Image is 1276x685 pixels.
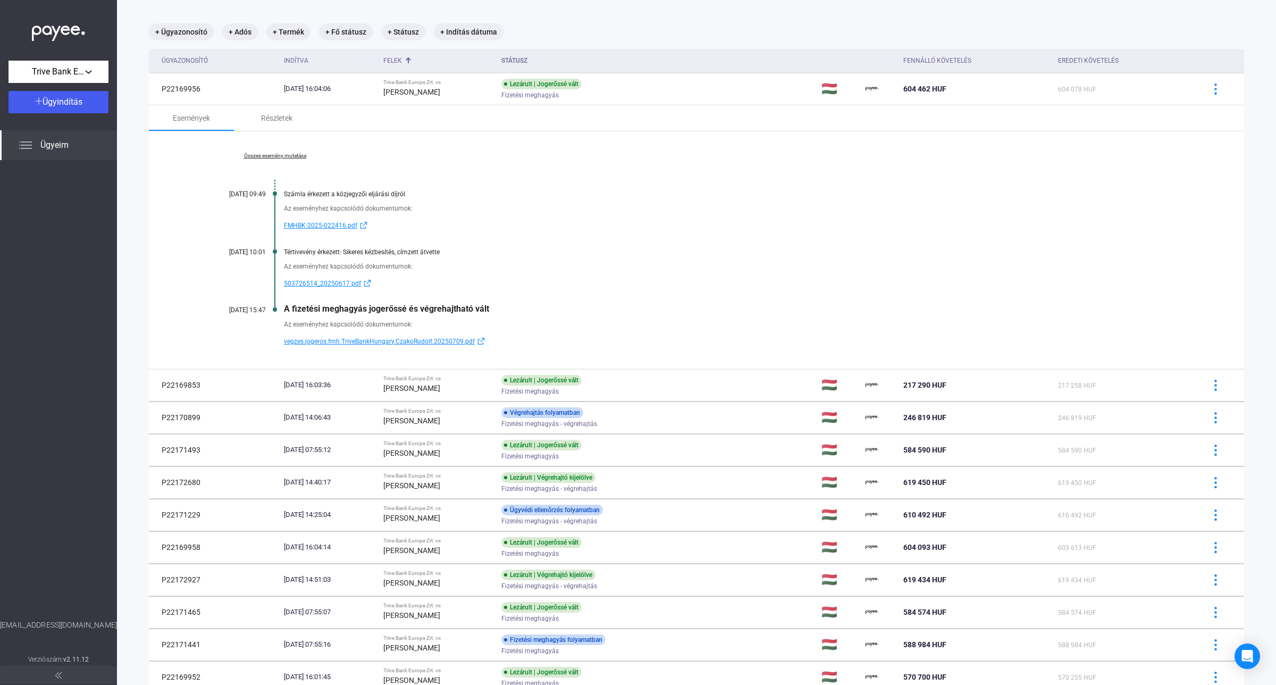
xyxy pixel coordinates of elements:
div: Eredeti követelés [1058,54,1119,67]
strong: [PERSON_NAME] [383,514,440,522]
span: 610 492 HUF [903,511,946,519]
button: more-blue [1204,504,1227,526]
img: external-link-blue [475,337,488,345]
div: [DATE] 16:03:36 [284,380,375,390]
div: Az eseményhez kapcsolódó dokumentumok: [284,203,1191,214]
span: Fizetési meghagyás [501,547,559,560]
img: more-blue [1210,542,1221,553]
td: 🇭🇺 [817,629,861,661]
div: Lezárult | Jogerőssé vált [501,667,582,678]
td: P22171441 [149,629,280,661]
span: 619 434 HUF [903,575,946,584]
a: FMHBK-2025-022416.pdfexternal-link-blue [284,219,1191,232]
span: Fizetési meghagyás [501,450,559,463]
button: more-blue [1204,536,1227,558]
span: 588 984 HUF [1058,641,1096,649]
img: more-blue [1210,412,1221,423]
img: plus-white.svg [35,97,43,105]
button: more-blue [1204,471,1227,494]
div: Lezárult | Jogerőssé vált [501,602,582,613]
div: Végrehajtás folyamatban [501,407,583,418]
div: Trive Bank Europe Zrt. vs [383,603,493,609]
div: [DATE] 16:01:45 [284,672,375,682]
td: 🇭🇺 [817,499,861,531]
div: Az eseményhez kapcsolódó dokumentumok: [284,261,1191,272]
a: vegzes.jogeros.fmh.TriveBankHungary.CzakoRudolf.20250709.pdfexternal-link-blue [284,335,1191,348]
span: 217 290 HUF [903,381,946,389]
div: Számla érkezett a közjegyzői eljárási díjról [284,190,1191,198]
img: payee-logo [866,638,878,651]
div: Indítva [284,54,308,67]
div: Ügyvédi ellenőrzés folyamatban [501,505,603,515]
img: more-blue [1210,445,1221,456]
img: payee-logo [866,82,878,95]
mat-chip: + Indítás dátuma [434,23,503,40]
td: 🇭🇺 [817,596,861,628]
strong: [PERSON_NAME] [383,676,440,684]
span: vegzes.jogeros.fmh.TriveBankHungary.CzakoRudolf.20250709.pdf [284,335,475,348]
div: [DATE] 07:55:16 [284,639,375,650]
span: 603 613 HUF [1058,544,1096,552]
th: Státusz [497,49,817,73]
span: FMHBK-2025-022416.pdf [284,219,357,232]
span: 619 450 HUF [1058,479,1096,487]
td: 🇭🇺 [817,369,861,401]
img: payee-logo [866,606,878,619]
img: external-link-blue [361,279,374,287]
td: P22170899 [149,402,280,433]
img: payee-logo [866,671,878,683]
a: Összes esemény mutatása [202,153,348,159]
span: 217 258 HUF [1058,382,1096,389]
mat-chip: + Termék [266,23,310,40]
span: 570 255 HUF [1058,674,1096,681]
span: 584 590 HUF [1058,447,1096,454]
strong: [PERSON_NAME] [383,644,440,652]
span: 584 590 HUF [903,446,946,454]
span: 584 574 HUF [903,608,946,616]
span: Trive Bank Europe Zrt. [32,65,85,78]
img: payee-logo [866,508,878,521]
td: P22171229 [149,499,280,531]
mat-chip: + Fő státusz [319,23,373,40]
span: 604 078 HUF [1058,86,1096,93]
div: [DATE] 14:06:43 [284,412,375,423]
button: more-blue [1204,78,1227,100]
div: [DATE] 14:51:03 [284,574,375,585]
a: 503726514_20250617.pdfexternal-link-blue [284,277,1191,290]
span: Fizetési meghagyás [501,385,559,398]
div: [DATE] 07:55:07 [284,607,375,617]
div: Trive Bank Europe Zrt. vs [383,538,493,544]
img: payee-logo [866,444,878,456]
span: 604 093 HUF [903,543,946,552]
strong: [PERSON_NAME] [383,611,440,620]
button: more-blue [1204,406,1227,429]
td: P22171465 [149,596,280,628]
div: A fizetési meghagyás jogerőssé és végrehajtható vált [284,304,1191,314]
mat-chip: + Ügyazonosító [149,23,214,40]
div: Trive Bank Europe Zrt. vs [383,505,493,512]
div: Lezárult | Jogerőssé vált [501,79,582,89]
button: Ügyindítás [9,91,108,113]
span: Fizetési meghagyás - végrehajtás [501,515,597,528]
td: P22172680 [149,466,280,498]
div: Felek [383,54,402,67]
td: 🇭🇺 [817,402,861,433]
span: 619 450 HUF [903,478,946,487]
div: Lezárult | Jogerőssé vált [501,375,582,386]
span: 503726514_20250617.pdf [284,277,361,290]
td: 🇭🇺 [817,434,861,466]
div: Eredeti követelés [1058,54,1191,67]
div: Részletek [261,112,292,124]
img: white-payee-white-dot.svg [32,20,85,41]
div: Ügyazonosító [162,54,208,67]
span: Fizetési meghagyás - végrehajtás [501,482,597,495]
span: Fizetési meghagyás - végrehajtás [501,580,597,592]
button: more-blue [1204,601,1227,623]
button: more-blue [1204,439,1227,461]
span: Fizetési meghagyás [501,645,559,657]
div: Lezárult | Jogerőssé vált [501,537,582,548]
img: payee-logo [866,476,878,489]
div: [DATE] 16:04:14 [284,542,375,553]
span: Fizetési meghagyás - végrehajtás [501,417,597,430]
div: Open Intercom Messenger [1235,644,1260,669]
